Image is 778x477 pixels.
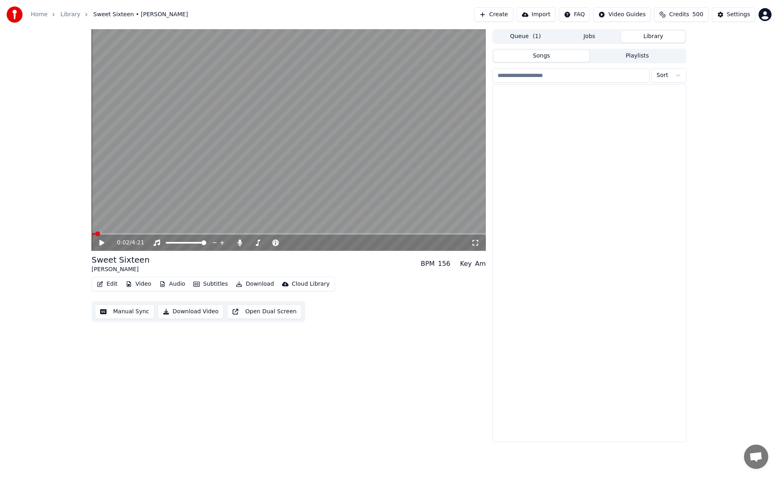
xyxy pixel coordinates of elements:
button: Songs [494,50,590,62]
a: Library [60,11,80,19]
a: Home [31,11,47,19]
nav: breadcrumb [31,11,188,19]
div: BPM [421,259,434,269]
button: Library [621,31,685,43]
button: Audio [156,278,188,290]
div: [PERSON_NAME] [92,265,150,274]
div: Open chat [744,445,768,469]
button: Playlists [589,50,685,62]
button: Manual Sync [95,304,154,319]
span: 500 [693,11,703,19]
button: Open Dual Screen [227,304,302,319]
button: Create [474,7,513,22]
span: Sweet Sixteen • [PERSON_NAME] [93,11,188,19]
button: Credits500 [654,7,708,22]
button: FAQ [559,7,590,22]
span: ( 1 ) [533,32,541,41]
span: Credits [669,11,689,19]
button: Jobs [558,31,622,43]
div: Settings [727,11,750,19]
div: Sweet Sixteen [92,254,150,265]
button: Download Video [158,304,224,319]
div: Am [475,259,486,269]
button: Import [517,7,556,22]
button: Video Guides [593,7,651,22]
button: Download [233,278,277,290]
button: Settings [712,7,755,22]
button: Video [122,278,154,290]
div: 156 [438,259,451,269]
button: Edit [94,278,121,290]
img: youka [6,6,23,23]
span: 4:21 [132,239,144,247]
div: Cloud Library [292,280,329,288]
div: / [117,239,137,247]
span: 0:02 [117,239,130,247]
button: Queue [494,31,558,43]
span: Sort [656,71,668,79]
button: Subtitles [190,278,231,290]
div: Key [460,259,472,269]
